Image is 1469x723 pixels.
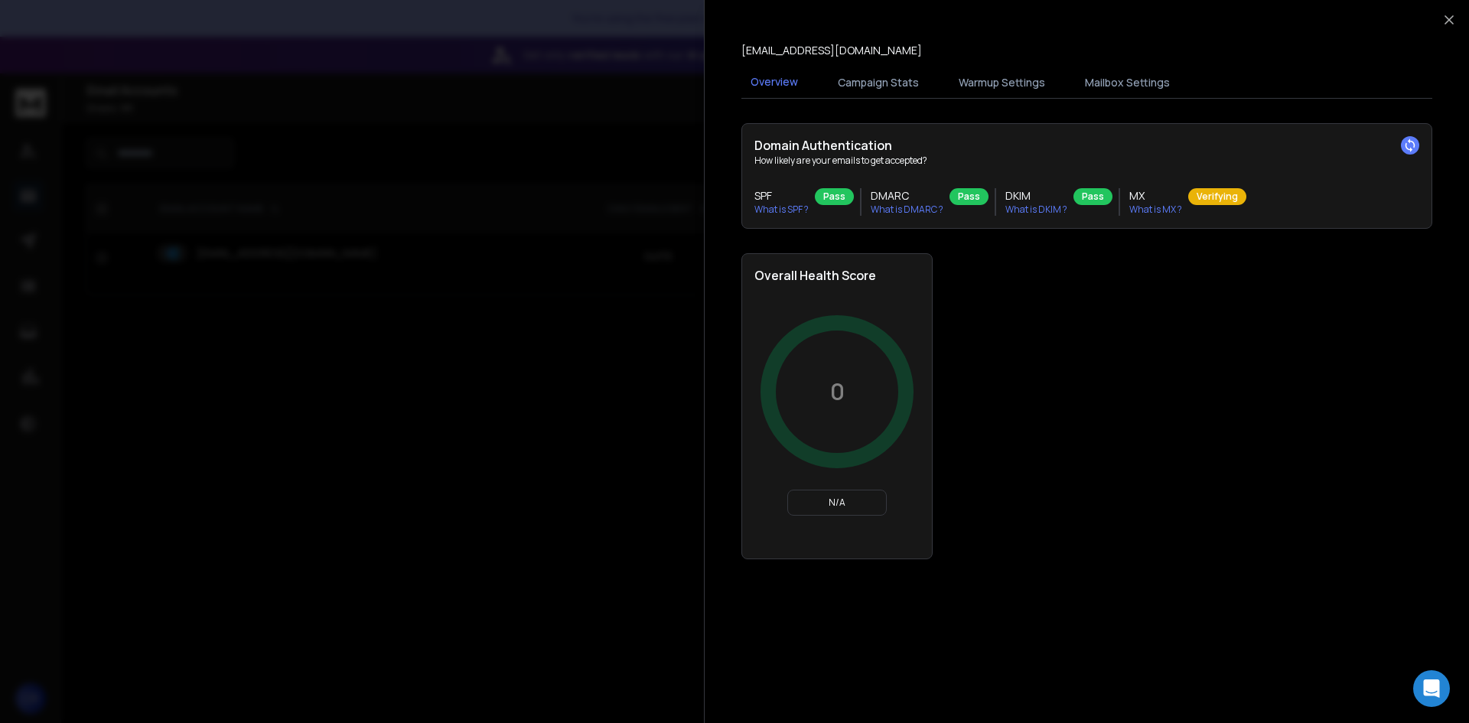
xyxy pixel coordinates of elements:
h3: DKIM [1005,188,1067,204]
div: Verifying [1188,188,1246,205]
button: Mailbox Settings [1076,66,1179,99]
div: Pass [815,188,854,205]
h3: DMARC [871,188,943,204]
h3: SPF [754,188,809,204]
p: What is DKIM ? [1005,204,1067,216]
p: How likely are your emails to get accepted? [754,155,1419,167]
button: Campaign Stats [829,66,928,99]
button: Warmup Settings [949,66,1054,99]
div: Pass [1073,188,1112,205]
p: [EMAIL_ADDRESS][DOMAIN_NAME] [741,43,922,58]
h2: Domain Authentication [754,136,1419,155]
p: What is SPF ? [754,204,809,216]
div: Open Intercom Messenger [1413,670,1450,707]
p: N/A [794,497,880,509]
p: 0 [830,378,845,405]
div: Pass [949,188,989,205]
h2: Overall Health Score [754,266,920,285]
p: What is MX ? [1129,204,1182,216]
button: Overview [741,65,807,100]
p: What is DMARC ? [871,204,943,216]
h3: MX [1129,188,1182,204]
